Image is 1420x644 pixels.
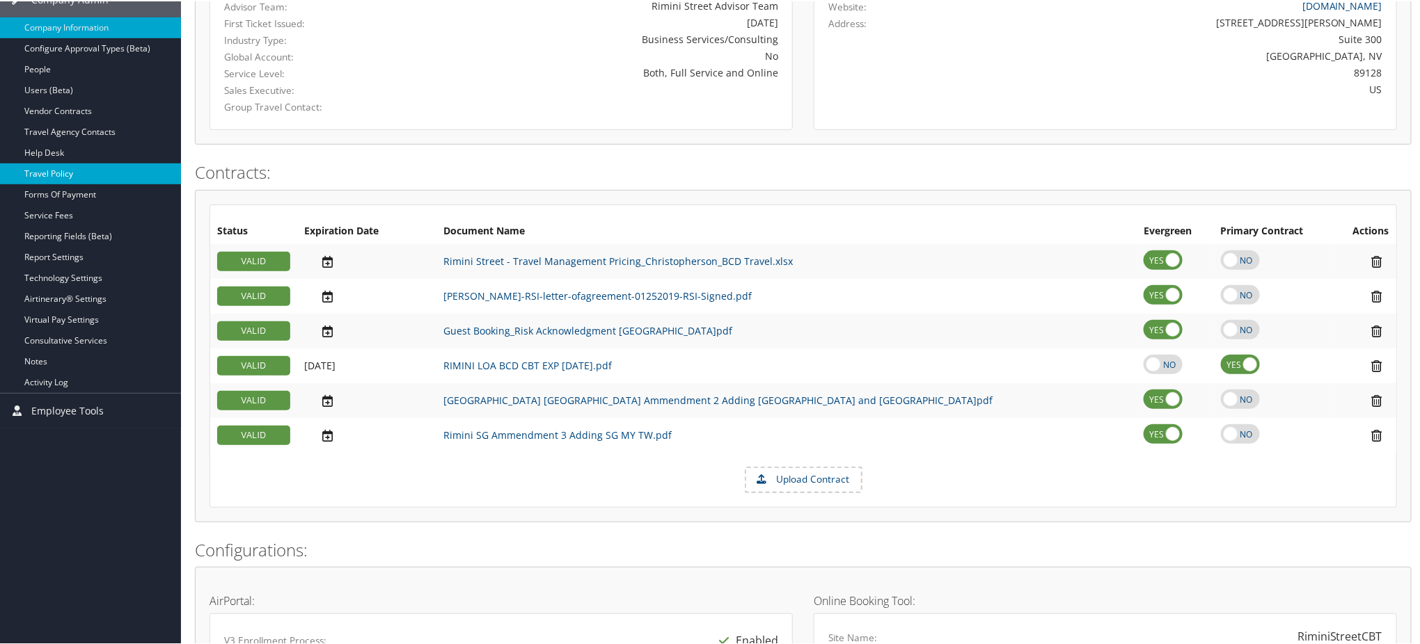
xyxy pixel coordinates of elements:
[1137,218,1214,243] th: Evergreen
[304,323,429,337] div: Add/Edit Date
[210,594,793,605] h4: AirPortal:
[297,218,436,243] th: Expiration Date
[31,392,104,427] span: Employee Tools
[416,31,778,45] div: Business Services/Consulting
[972,14,1383,29] div: [STREET_ADDRESS][PERSON_NAME]
[443,392,993,405] a: [GEOGRAPHIC_DATA] [GEOGRAPHIC_DATA] Ammendment 2 Adding [GEOGRAPHIC_DATA] and [GEOGRAPHIC_DATA]pdf
[443,427,672,440] a: Rimini SG Ammendment 3 Adding SG MY TW.pdf
[224,15,395,29] label: First Ticket Issued:
[1214,218,1334,243] th: Primary Contract
[972,31,1383,45] div: Suite 300
[828,15,867,29] label: Address:
[217,355,290,374] div: VALID
[443,288,752,301] a: [PERSON_NAME]-RSI-letter-ofagreement-01252019-RSI-Signed.pdf
[210,218,297,243] th: Status
[972,64,1383,79] div: 89128
[217,320,290,339] div: VALID
[217,285,290,305] div: VALID
[1297,627,1382,643] div: RiminiStreetCBT
[1365,427,1389,442] i: Remove Contract
[217,250,290,270] div: VALID
[224,99,395,113] label: Group Travel Contact:
[217,389,290,409] div: VALID
[416,47,778,62] div: No
[304,392,429,407] div: Add/Edit Date
[304,358,429,371] div: Add/Edit Date
[1365,392,1389,407] i: Remove Contract
[828,629,877,643] label: Site Name:
[224,32,395,46] label: Industry Type:
[217,424,290,444] div: VALID
[304,357,336,371] span: [DATE]
[224,65,395,79] label: Service Level:
[304,253,429,268] div: Add/Edit Date
[443,357,612,371] a: RIMINI LOA BCD CBT EXP [DATE].pdf
[1365,253,1389,268] i: Remove Contract
[304,427,429,442] div: Add/Edit Date
[195,159,1412,183] h2: Contracts:
[814,594,1397,605] h4: Online Booking Tool:
[1365,323,1389,337] i: Remove Contract
[972,47,1383,62] div: [GEOGRAPHIC_DATA], NV
[443,323,732,336] a: Guest Booking_Risk Acknowledgment [GEOGRAPHIC_DATA]pdf
[416,64,778,79] div: Both, Full Service and Online
[1334,218,1396,243] th: Actions
[1365,288,1389,303] i: Remove Contract
[746,467,861,490] label: Upload Contract
[224,82,395,96] label: Sales Executive:
[304,288,429,303] div: Add/Edit Date
[972,81,1383,95] div: US
[436,218,1137,243] th: Document Name
[443,253,793,266] a: Rimini Street - Travel Management Pricing_Christopherson_BCD Travel.xlsx
[1365,357,1389,372] i: Remove Contract
[195,537,1412,561] h2: Configurations:
[416,14,778,29] div: [DATE]
[224,49,395,63] label: Global Account:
